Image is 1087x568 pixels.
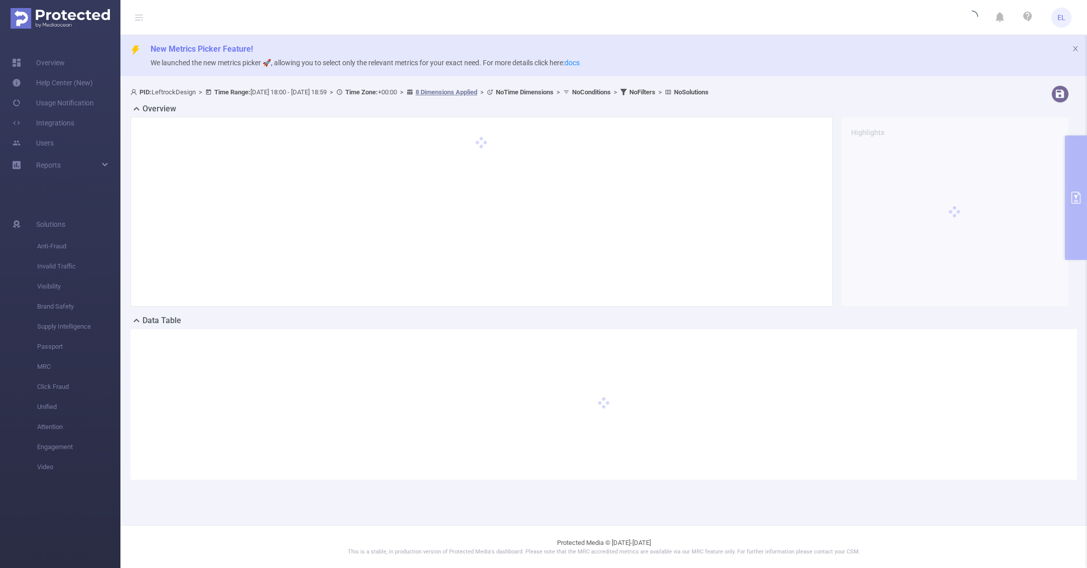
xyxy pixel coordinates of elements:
[12,93,94,113] a: Usage Notification
[572,88,611,96] b: No Conditions
[196,88,205,96] span: >
[37,437,120,457] span: Engagement
[655,88,665,96] span: >
[37,377,120,397] span: Click Fraud
[1072,43,1079,54] button: icon: close
[11,8,110,29] img: Protected Media
[37,236,120,256] span: Anti-Fraud
[130,89,140,95] i: icon: user
[37,256,120,276] span: Invalid Traffic
[37,417,120,437] span: Attention
[143,103,176,115] h2: Overview
[36,155,61,175] a: Reports
[37,276,120,297] span: Visibility
[214,88,250,96] b: Time Range:
[345,88,378,96] b: Time Zone:
[130,45,141,55] i: icon: thunderbolt
[611,88,620,96] span: >
[12,53,65,73] a: Overview
[674,88,709,96] b: No Solutions
[327,88,336,96] span: >
[146,548,1062,556] p: This is a stable, in production version of Protected Media's dashboard. Please note that the MRC ...
[565,59,580,67] a: docs
[12,113,74,133] a: Integrations
[151,44,253,54] span: New Metrics Picker Feature!
[37,397,120,417] span: Unified
[12,133,54,153] a: Users
[37,457,120,477] span: Video
[37,337,120,357] span: Passport
[12,73,93,93] a: Help Center (New)
[36,214,65,234] span: Solutions
[36,161,61,169] span: Reports
[629,88,655,96] b: No Filters
[1072,45,1079,52] i: icon: close
[151,59,580,67] span: We launched the new metrics picker 🚀, allowing you to select only the relevant metrics for your e...
[143,315,181,327] h2: Data Table
[37,317,120,337] span: Supply Intelligence
[37,297,120,317] span: Brand Safety
[397,88,406,96] span: >
[496,88,554,96] b: No Time Dimensions
[966,11,978,25] i: icon: loading
[37,357,120,377] span: MRC
[130,88,709,96] span: LeftrockDesign [DATE] 18:00 - [DATE] 18:59 +00:00
[477,88,487,96] span: >
[1057,8,1065,28] span: EL
[416,88,477,96] u: 8 Dimensions Applied
[120,525,1087,568] footer: Protected Media © [DATE]-[DATE]
[140,88,152,96] b: PID:
[554,88,563,96] span: >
